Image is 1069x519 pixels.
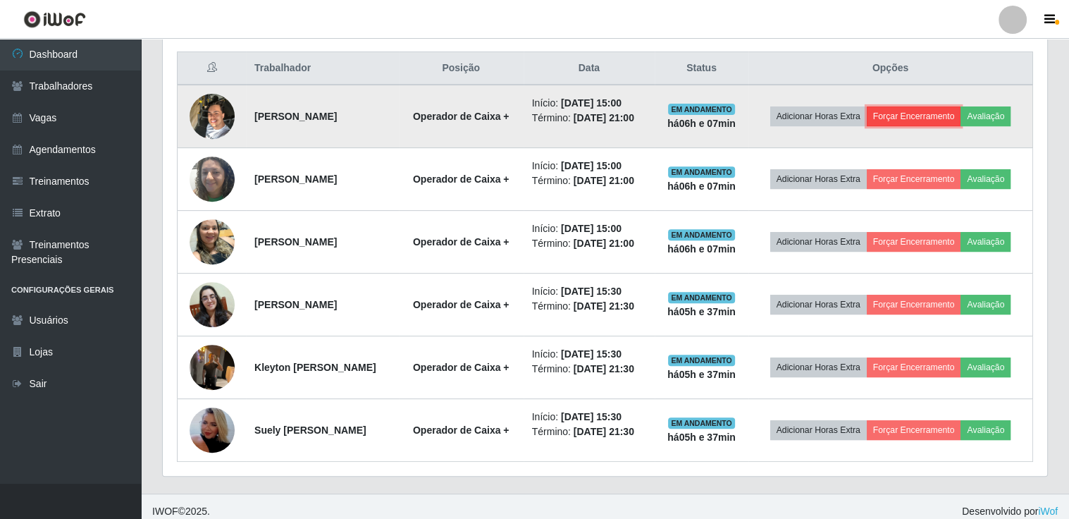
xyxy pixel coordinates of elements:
[867,169,961,189] button: Forçar Encerramento
[254,362,376,373] strong: Kleyton [PERSON_NAME]
[532,410,646,425] li: Início:
[668,166,735,178] span: EM ANDAMENTO
[867,106,961,126] button: Forçar Encerramento
[532,299,646,314] li: Término:
[962,504,1058,519] span: Desenvolvido por
[770,358,867,377] button: Adicionar Horas Extra
[532,425,646,439] li: Término:
[655,52,748,85] th: Status
[152,506,178,517] span: IWOF
[574,112,634,123] time: [DATE] 21:00
[867,295,961,315] button: Forçar Encerramento
[960,420,1011,440] button: Avaliação
[399,52,524,85] th: Posição
[770,106,867,126] button: Adicionar Horas Extra
[561,411,622,422] time: [DATE] 15:30
[413,299,509,310] strong: Operador de Caixa +
[413,425,509,436] strong: Operador de Caixa +
[254,236,337,248] strong: [PERSON_NAME]
[668,292,735,303] span: EM ANDAMENTO
[532,159,646,173] li: Início:
[254,173,337,185] strong: [PERSON_NAME]
[574,238,634,249] time: [DATE] 21:00
[770,295,867,315] button: Adicionar Horas Extra
[561,348,622,360] time: [DATE] 15:30
[190,282,235,327] img: 1754064940964.jpeg
[960,232,1011,252] button: Avaliação
[532,362,646,377] li: Término:
[960,358,1011,377] button: Avaliação
[254,425,366,436] strong: Suely [PERSON_NAME]
[190,390,235,470] img: 1752965454112.jpeg
[960,295,1011,315] button: Avaliação
[532,236,646,251] li: Término:
[1038,506,1058,517] a: iWof
[413,236,509,248] strong: Operador de Caixa +
[574,426,634,437] time: [DATE] 21:30
[246,52,399,85] th: Trabalhador
[413,173,509,185] strong: Operador de Caixa +
[574,363,634,374] time: [DATE] 21:30
[561,97,622,109] time: [DATE] 15:00
[254,111,337,122] strong: [PERSON_NAME]
[532,96,646,111] li: Início:
[23,11,86,28] img: CoreUI Logo
[532,284,646,299] li: Início:
[668,229,735,240] span: EM ANDAMENTO
[532,111,646,126] li: Término:
[561,160,622,171] time: [DATE] 15:00
[152,504,210,519] span: © 2025 .
[524,52,655,85] th: Data
[867,232,961,252] button: Forçar Encerramento
[667,369,736,380] strong: há 05 h e 37 min
[770,169,867,189] button: Adicionar Horas Extra
[667,306,736,317] strong: há 05 h e 37 min
[667,181,736,192] strong: há 06 h e 07 min
[667,118,736,129] strong: há 06 h e 07 min
[867,420,961,440] button: Forçar Encerramento
[190,86,235,146] img: 1725217718320.jpeg
[574,300,634,312] time: [DATE] 21:30
[574,175,634,186] time: [DATE] 21:00
[413,362,509,373] strong: Operador de Caixa +
[667,243,736,255] strong: há 06 h e 07 min
[190,337,235,397] img: 1755038431803.jpeg
[190,149,235,209] img: 1736128144098.jpeg
[668,355,735,366] span: EM ANDAMENTO
[667,432,736,443] strong: há 05 h e 37 min
[668,104,735,115] span: EM ANDAMENTO
[960,169,1011,189] button: Avaliação
[867,358,961,377] button: Forçar Encerramento
[532,173,646,188] li: Término:
[770,420,867,440] button: Adicionar Horas Extra
[668,417,735,429] span: EM ANDAMENTO
[561,286,622,297] time: [DATE] 15:30
[770,232,867,252] button: Adicionar Horas Extra
[532,347,646,362] li: Início:
[960,106,1011,126] button: Avaliação
[561,223,622,234] time: [DATE] 15:00
[532,221,646,236] li: Início:
[748,52,1033,85] th: Opções
[413,111,509,122] strong: Operador de Caixa +
[190,212,235,271] img: 1745102593554.jpeg
[254,299,337,310] strong: [PERSON_NAME]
